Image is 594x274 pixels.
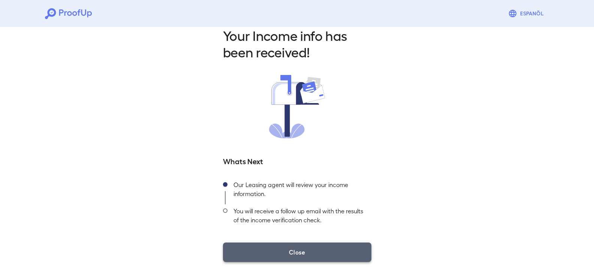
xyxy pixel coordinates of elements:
[223,27,371,60] h2: Your Income info has been received!
[223,243,371,262] button: Close
[227,204,371,231] div: You will receive a follow up email with the results of the income verification check.
[505,6,549,21] button: Espanõl
[227,178,371,204] div: Our Leasing agent will review your income information.
[223,156,371,166] h5: Whats Next
[269,75,325,138] img: received.svg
